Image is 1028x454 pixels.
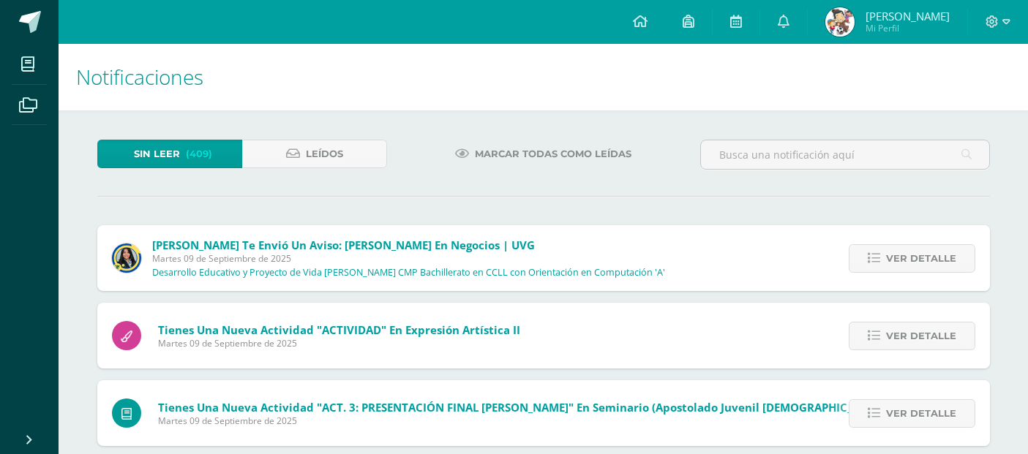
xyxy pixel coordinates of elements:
[242,140,387,168] a: Leídos
[886,322,956,349] span: Ver detalle
[475,140,631,167] span: Marcar todas como leídas
[866,22,950,34] span: Mi Perfil
[152,252,665,265] span: Martes 09 de Septiembre de 2025
[97,140,242,168] a: Sin leer(409)
[186,140,212,167] span: (409)
[152,267,665,279] p: Desarrollo Educativo y Proyecto de Vida [PERSON_NAME] CMP Bachillerato en CCLL con Orientación en...
[112,243,141,273] img: 9385da7c0ece523bc67fca2554c96817.png
[76,63,203,91] span: Notificaciones
[306,140,343,167] span: Leídos
[825,7,855,37] img: 792738db7231e9fbb8131b013623788e.png
[158,415,912,427] span: Martes 09 de Septiembre de 2025
[866,9,950,23] span: [PERSON_NAME]
[886,245,956,272] span: Ver detalle
[158,322,520,337] span: Tienes una nueva actividad "ACTIVIDAD" En Expresión Artística II
[886,400,956,427] span: Ver detalle
[701,140,989,169] input: Busca una notificación aquí
[152,238,535,252] span: [PERSON_NAME] te envió un aviso: [PERSON_NAME] en Negocios | UVG
[437,140,650,168] a: Marcar todas como leídas
[158,400,912,415] span: Tienes una nueva actividad "ACT. 3: PRESENTACIÓN FINAL [PERSON_NAME]" En Seminario (Apostolado Ju...
[158,337,520,349] span: Martes 09 de Septiembre de 2025
[134,140,180,167] span: Sin leer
